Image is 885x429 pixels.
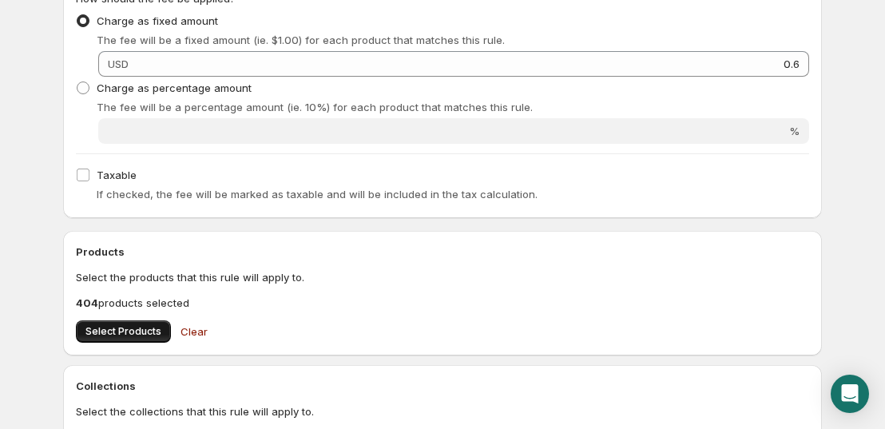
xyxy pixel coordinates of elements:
[76,296,98,309] b: 404
[76,244,809,260] h2: Products
[97,169,137,181] span: Taxable
[97,81,252,94] span: Charge as percentage amount
[76,320,171,343] button: Select Products
[831,375,869,413] div: Open Intercom Messenger
[171,316,217,348] button: Clear
[76,403,809,419] p: Select the collections that this rule will apply to.
[97,14,218,27] span: Charge as fixed amount
[97,99,809,115] p: The fee will be a percentage amount (ie. 10%) for each product that matches this rule.
[85,325,161,338] span: Select Products
[97,34,505,46] span: The fee will be a fixed amount (ie. $1.00) for each product that matches this rule.
[789,125,800,137] span: %
[76,295,809,311] p: products selected
[76,269,809,285] p: Select the products that this rule will apply to.
[181,324,208,340] span: Clear
[76,378,809,394] h2: Collections
[108,58,129,70] span: USD
[97,188,538,201] span: If checked, the fee will be marked as taxable and will be included in the tax calculation.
